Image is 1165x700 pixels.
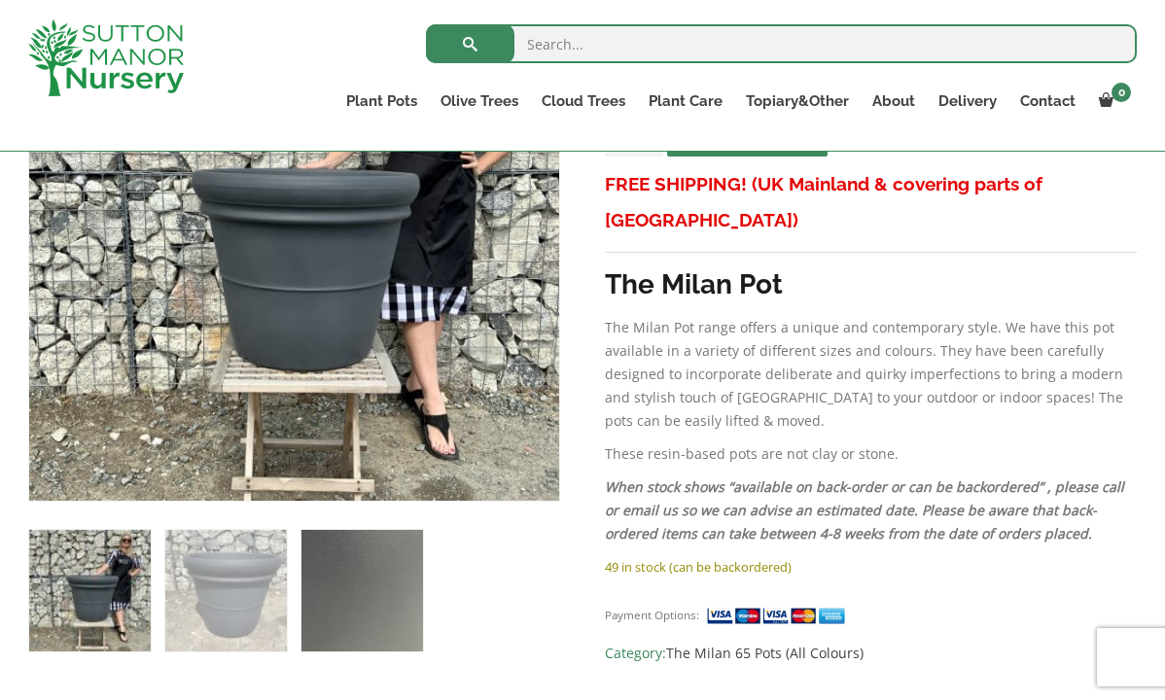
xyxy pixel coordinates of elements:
img: logo [28,19,184,96]
a: Plant Pots [335,87,429,115]
span: 0 [1112,83,1131,102]
span: Category: [605,642,1137,665]
a: Cloud Trees [530,87,637,115]
p: These resin-based pots are not clay or stone. [605,442,1137,466]
a: Olive Trees [429,87,530,115]
p: 49 in stock (can be backordered) [605,555,1137,578]
img: payment supported [706,606,852,626]
a: Contact [1008,87,1087,115]
a: The Milan 65 Pots (All Colours) [666,644,864,662]
small: Payment Options: [605,608,699,622]
img: The Milan Pot 65 Colour Charcoal - Image 3 [301,530,423,651]
a: Plant Care [637,87,734,115]
h3: FREE SHIPPING! (UK Mainland & covering parts of [GEOGRAPHIC_DATA]) [605,166,1137,238]
input: Search... [426,24,1137,63]
img: The Milan Pot 65 Colour Charcoal [29,530,151,651]
strong: The Milan Pot [605,268,783,300]
a: Topiary&Other [734,87,861,115]
img: The Milan Pot 65 Colour Charcoal - Image 2 [165,530,287,651]
em: When stock shows “available on back-order or can be backordered” , please call or email us so we ... [605,477,1124,542]
p: The Milan Pot range offers a unique and contemporary style. We have this pot available in a varie... [605,316,1137,433]
a: About [861,87,927,115]
a: 0 [1087,87,1137,115]
a: Delivery [927,87,1008,115]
